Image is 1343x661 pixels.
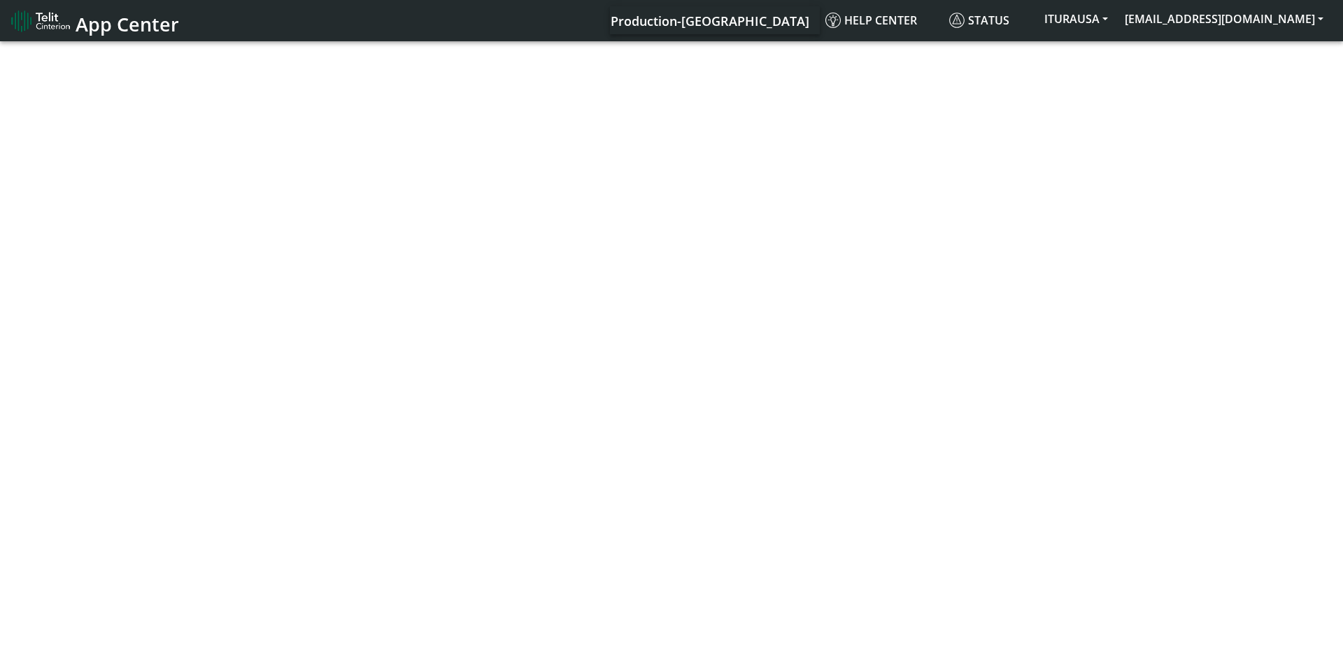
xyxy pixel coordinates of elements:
[11,6,177,36] a: App Center
[949,13,1009,28] span: Status
[611,13,809,29] span: Production-[GEOGRAPHIC_DATA]
[11,10,70,32] img: logo-telit-cinterion-gw-new.png
[610,6,809,34] a: Your current platform instance
[949,13,965,28] img: status.svg
[820,6,944,34] a: Help center
[76,11,179,37] span: App Center
[1036,6,1116,31] button: ITURAUSA
[1116,6,1332,31] button: [EMAIL_ADDRESS][DOMAIN_NAME]
[825,13,841,28] img: knowledge.svg
[944,6,1036,34] a: Status
[825,13,917,28] span: Help center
